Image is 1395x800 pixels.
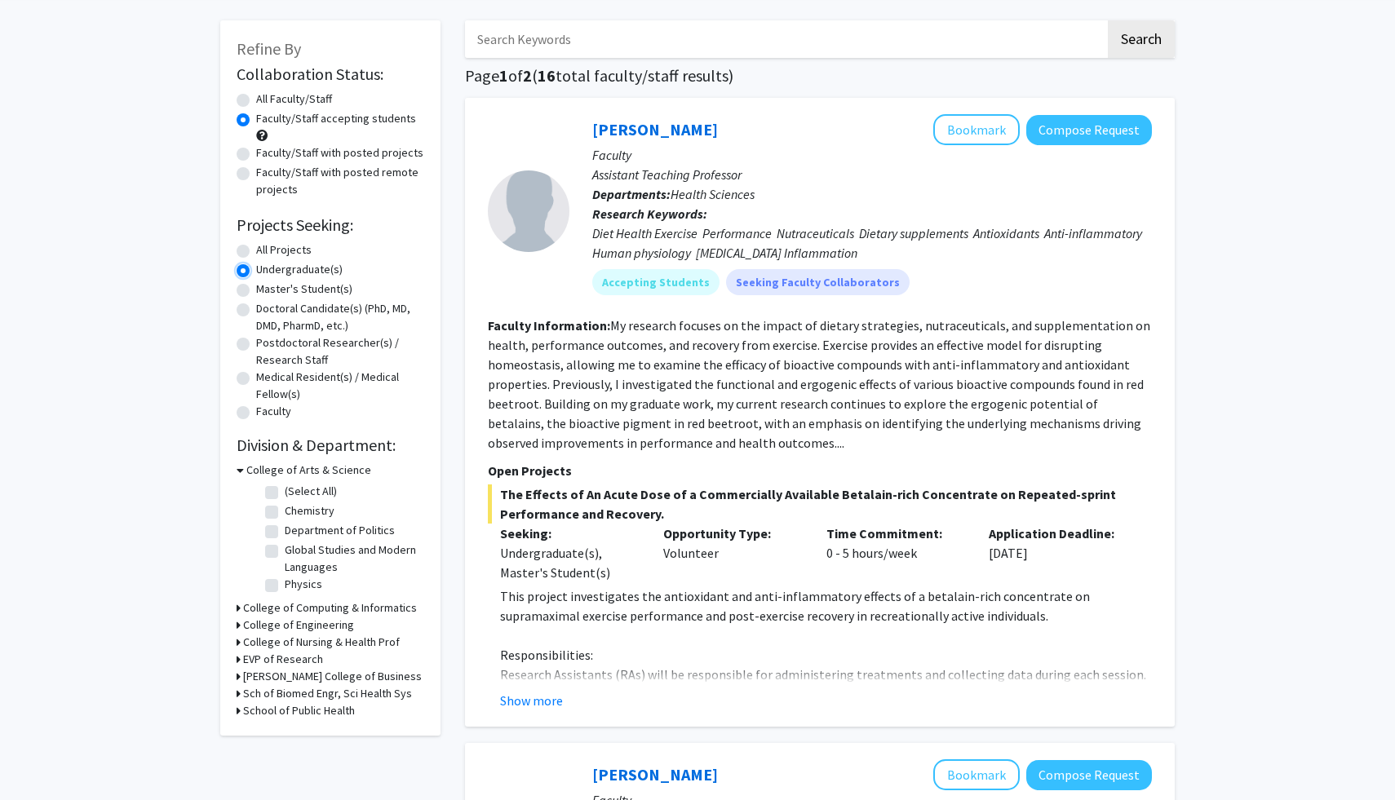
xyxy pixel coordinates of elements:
button: Compose Request to Meghan Smith [1026,760,1152,790]
p: Assistant Teaching Professor [592,165,1152,184]
label: Faculty/Staff with posted remote projects [256,164,424,198]
label: Physics [285,576,322,593]
mat-chip: Seeking Faculty Collaborators [726,269,910,295]
button: Compose Request to Steve Vitti [1026,115,1152,145]
h2: Division & Department: [237,435,424,455]
h3: [PERSON_NAME] College of Business [243,668,422,685]
p: Responsibilities: [500,645,1152,665]
h3: College of Engineering [243,617,354,634]
p: This project investigates the antioxidant and anti-inflammatory effects of a betalain-rich concen... [500,586,1152,625]
label: Undergraduate(s) [256,261,343,278]
mat-chip: Accepting Students [592,269,720,295]
label: Global Studies and Modern Languages [285,541,420,576]
p: Application Deadline: [989,524,1127,543]
label: (Select All) [285,483,337,500]
h3: Sch of Biomed Engr, Sci Health Sys [243,685,412,702]
div: Undergraduate(s), Master's Student(s) [500,543,639,582]
label: Faculty/Staff with posted projects [256,144,423,161]
button: Add Steve Vitti to Bookmarks [933,114,1020,145]
label: Postdoctoral Researcher(s) / Research Staff [256,334,424,369]
span: 2 [523,65,532,86]
p: Open Projects [488,461,1152,480]
span: 16 [538,65,556,86]
label: All Faculty/Staff [256,91,332,108]
label: Chemistry [285,502,334,519]
div: Diet Health Exercise Performance Nutraceuticals Dietary supplements Antioxidants Anti-inflammator... [592,223,1152,263]
label: Faculty/Staff accepting students [256,110,416,127]
label: Master's Student(s) [256,281,352,298]
h1: Page of ( total faculty/staff results) [465,66,1175,86]
div: Volunteer [651,524,814,582]
label: All Projects [256,241,312,259]
span: 1 [499,65,508,86]
div: [DATE] [976,524,1140,582]
button: Search [1108,20,1175,58]
label: Doctoral Candidate(s) (PhD, MD, DMD, PharmD, etc.) [256,300,424,334]
button: Add Meghan Smith to Bookmarks [933,759,1020,790]
p: Opportunity Type: [663,524,802,543]
b: Research Keywords: [592,206,707,222]
h3: College of Nursing & Health Prof [243,634,400,651]
h3: EVP of Research [243,651,323,668]
input: Search Keywords [465,20,1105,58]
fg-read-more: My research focuses on the impact of dietary strategies, nutraceuticals, and supplementation on h... [488,317,1150,451]
iframe: Chat [12,727,69,788]
span: The Effects of An Acute Dose of a Commercially Available Betalain-rich Concentrate on Repeated-sp... [488,484,1152,524]
h2: Collaboration Status: [237,64,424,84]
a: [PERSON_NAME] [592,764,718,785]
button: Show more [500,691,563,710]
h3: College of Arts & Science [246,462,371,479]
p: Research Assistants (RAs) will be responsible for administering treatments and collecting data du... [500,665,1152,723]
h2: Projects Seeking: [237,215,424,235]
b: Faculty Information: [488,317,610,334]
b: Departments: [592,186,671,202]
p: Seeking: [500,524,639,543]
h3: College of Computing & Informatics [243,599,417,617]
label: Department of Politics [285,522,395,539]
p: Faculty [592,145,1152,165]
h3: School of Public Health [243,702,355,719]
label: Medical Resident(s) / Medical Fellow(s) [256,369,424,403]
label: Faculty [256,403,291,420]
a: [PERSON_NAME] [592,119,718,139]
span: Refine By [237,38,301,59]
span: Health Sciences [671,186,755,202]
p: Time Commitment: [826,524,965,543]
div: 0 - 5 hours/week [814,524,977,582]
